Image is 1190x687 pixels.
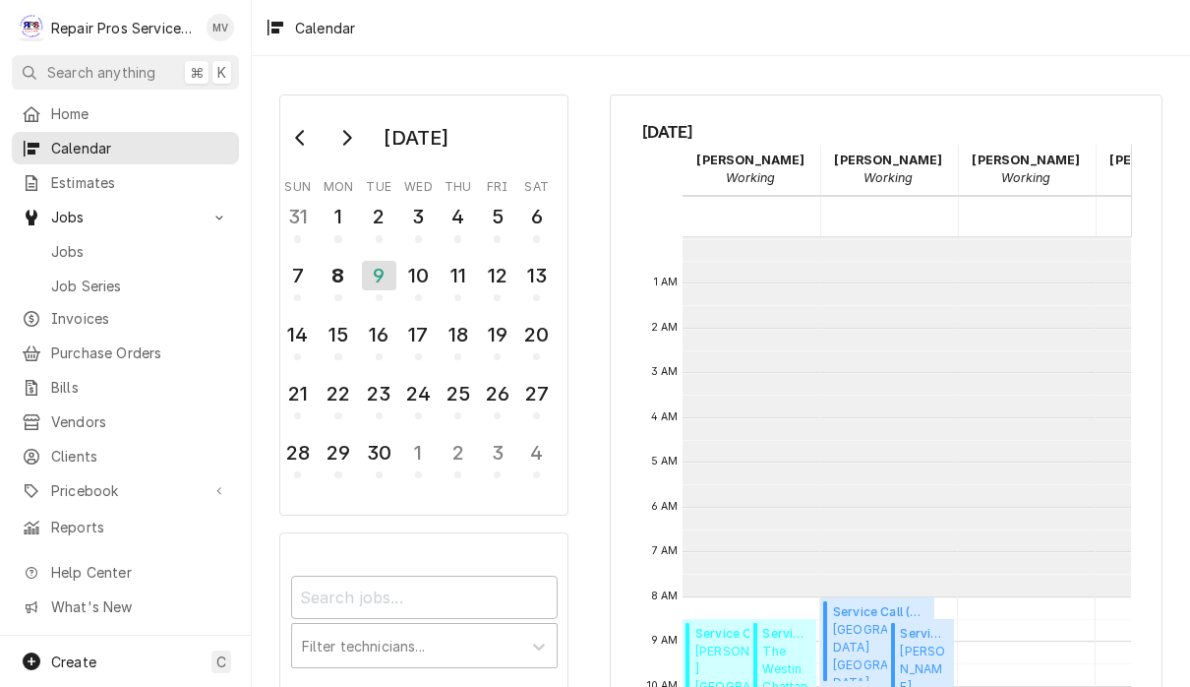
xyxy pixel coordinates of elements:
[521,379,552,408] div: 27
[51,596,227,617] span: What's New
[207,14,234,41] div: Mindy Volker's Avatar
[12,302,239,335] a: Invoices
[833,621,928,681] span: [GEOGRAPHIC_DATA] [GEOGRAPHIC_DATA][PERSON_NAME]
[833,603,928,621] span: Service Call (Diagnosis/Repair) ( Upcoming )
[282,261,313,290] div: 7
[12,97,239,130] a: Home
[521,261,552,290] div: 13
[51,276,229,296] span: Job Series
[646,320,684,336] span: 2 AM
[51,377,229,398] span: Bills
[323,438,353,468] div: 29
[282,379,313,408] div: 21
[646,589,684,604] span: 8 AM
[649,275,684,290] span: 1 AM
[327,122,366,154] button: Go to next month
[696,153,804,167] strong: [PERSON_NAME]
[1001,170,1050,185] em: Working
[972,153,1080,167] strong: [PERSON_NAME]
[517,172,557,196] th: Saturday
[216,652,226,672] span: C
[647,543,684,559] span: 7 AM
[403,438,434,468] div: 1
[646,633,684,649] span: 9 AM
[443,202,473,231] div: 4
[820,145,958,194] div: Caleb Kvale - Working
[820,597,934,687] div: Service Call (Diagnosis/Repair)(Upcoming)[GEOGRAPHIC_DATA][GEOGRAPHIC_DATA][PERSON_NAME]
[51,517,229,537] span: Reports
[482,261,512,290] div: 12
[642,119,1131,145] span: [DATE]
[282,202,313,231] div: 31
[863,170,913,185] em: Working
[318,172,359,196] th: Monday
[51,18,196,38] div: Repair Pros Services Inc
[12,132,239,164] a: Calendar
[278,172,318,196] th: Sunday
[51,172,229,193] span: Estimates
[439,172,478,196] th: Thursday
[51,138,229,158] span: Calendar
[443,261,473,290] div: 11
[217,62,226,83] span: K
[323,379,353,408] div: 22
[12,474,239,507] a: Go to Pricebook
[403,379,434,408] div: 24
[443,320,473,349] div: 18
[18,14,45,41] div: R
[323,202,353,231] div: 1
[51,241,229,262] span: Jobs
[51,207,200,227] span: Jobs
[364,320,394,349] div: 16
[47,62,155,83] span: Search anything
[478,172,517,196] th: Friday
[12,166,239,199] a: Estimates
[12,371,239,404] a: Bills
[900,625,948,643] span: Service Call (Diagnosis/Repair) ( Upcoming )
[12,511,239,543] a: Reports
[12,556,239,589] a: Go to Help Center
[695,625,791,643] span: Service Call (Diagnosis/Repair) ( Finalized )
[12,591,239,623] a: Go to What's New
[482,438,512,468] div: 3
[291,576,558,619] input: Search jobs...
[279,94,568,516] div: Calendar Day Picker
[726,170,775,185] em: Working
[323,320,353,349] div: 15
[403,320,434,349] div: 17
[51,562,227,583] span: Help Center
[51,480,200,501] span: Pricebook
[482,320,512,349] div: 19
[323,261,353,290] div: 8
[646,409,684,425] span: 4 AM
[51,103,229,124] span: Home
[12,55,239,90] button: Search anything⌘K
[51,411,229,432] span: Vendors
[51,308,229,329] span: Invoices
[12,235,239,268] a: Jobs
[12,337,239,369] a: Purchase Orders
[646,454,684,469] span: 5 AM
[362,261,396,290] div: 9
[398,172,438,196] th: Wednesday
[482,202,512,231] div: 5
[443,438,473,468] div: 2
[482,379,512,408] div: 26
[443,379,473,408] div: 25
[521,202,552,231] div: 6
[834,153,942,167] strong: [PERSON_NAME]
[12,440,239,472] a: Clients
[364,202,394,231] div: 2
[282,438,313,468] div: 28
[958,145,1096,194] div: Mindy Volker - Working
[12,201,239,233] a: Go to Jobs
[207,14,234,41] div: MV
[359,172,398,196] th: Tuesday
[762,625,810,643] span: Service Call (Diagnosis/Repair) ( Upcoming )
[646,499,684,515] span: 6 AM
[521,320,552,349] div: 20
[364,438,394,468] div: 30
[51,654,96,670] span: Create
[51,446,229,467] span: Clients
[521,438,552,468] div: 4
